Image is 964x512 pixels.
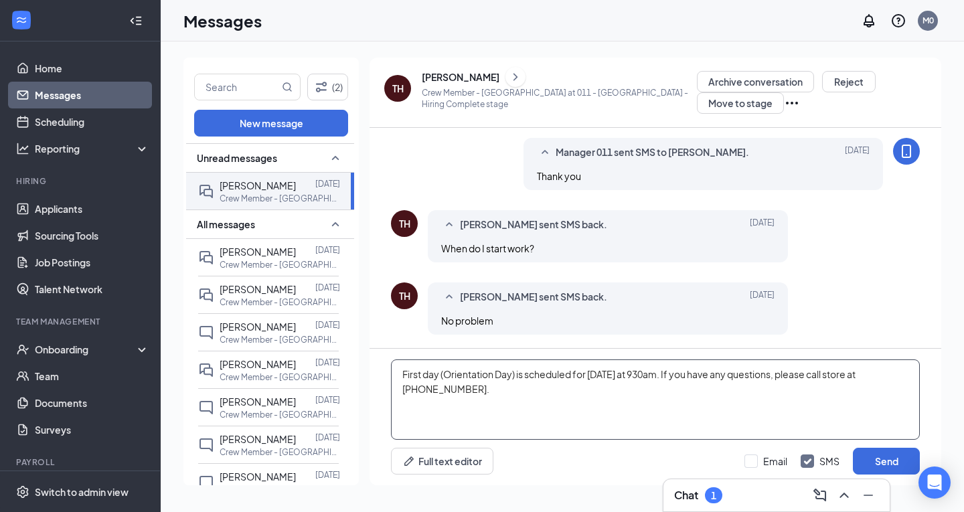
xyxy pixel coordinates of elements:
[860,487,876,503] svg: Minimize
[460,217,607,233] span: [PERSON_NAME] sent SMS back.
[220,179,296,191] span: [PERSON_NAME]
[315,394,340,406] p: [DATE]
[16,456,147,468] div: Payroll
[697,92,784,114] button: Move to stage
[35,142,150,155] div: Reporting
[836,487,852,503] svg: ChevronUp
[35,485,129,499] div: Switch to admin view
[922,15,934,26] div: M0
[220,321,296,333] span: [PERSON_NAME]
[391,448,493,475] button: Full text editorPen
[537,170,581,182] span: Thank you
[890,13,906,29] svg: QuestionInfo
[198,437,214,453] svg: ChatInactive
[35,249,149,276] a: Job Postings
[918,466,951,499] div: Open Intercom Messenger
[220,358,296,370] span: [PERSON_NAME]
[16,485,29,499] svg: Settings
[441,217,457,233] svg: SmallChevronUp
[315,319,340,331] p: [DATE]
[556,145,749,161] span: Manager 011 sent SMS to [PERSON_NAME].
[220,409,340,420] p: Crew Member - [GEOGRAPHIC_DATA] at 011 - [GEOGRAPHIC_DATA]
[327,150,343,166] svg: SmallChevronUp
[198,325,214,341] svg: ChatInactive
[402,454,416,468] svg: Pen
[509,69,522,85] svg: ChevronRight
[809,485,831,506] button: ComposeMessage
[35,55,149,82] a: Home
[784,95,800,111] svg: Ellipses
[35,416,149,443] a: Surveys
[315,282,340,293] p: [DATE]
[315,244,340,256] p: [DATE]
[220,396,296,408] span: [PERSON_NAME]
[198,400,214,416] svg: ChatInactive
[327,216,343,232] svg: SmallChevronUp
[858,485,879,506] button: Minimize
[422,87,697,110] p: Crew Member - [GEOGRAPHIC_DATA] at 011 - [GEOGRAPHIC_DATA] - Hiring Complete stage
[183,9,262,32] h1: Messages
[198,250,214,266] svg: DoubleChat
[197,218,255,231] span: All messages
[833,485,855,506] button: ChevronUp
[441,242,534,254] span: When do I start work?
[198,362,214,378] svg: DoubleChat
[220,334,340,345] p: Crew Member - [GEOGRAPHIC_DATA] at 011 - [GEOGRAPHIC_DATA]
[220,246,296,258] span: [PERSON_NAME]
[197,151,277,165] span: Unread messages
[861,13,877,29] svg: Notifications
[399,217,410,230] div: TH
[391,359,920,440] textarea: First day (Orientation Day) is scheduled for [DATE] at 930am. If you have any questions, please c...
[15,13,28,27] svg: WorkstreamLogo
[129,14,143,27] svg: Collapse
[392,82,404,95] div: TH
[220,259,340,270] p: Crew Member - [GEOGRAPHIC_DATA] at 011 - [GEOGRAPHIC_DATA]
[220,193,340,204] p: Crew Member - [GEOGRAPHIC_DATA] at 011 - [GEOGRAPHIC_DATA]
[198,287,214,303] svg: DoubleChat
[198,183,214,199] svg: DoubleChat
[812,487,828,503] svg: ComposeMessage
[220,371,340,383] p: Crew Member - [GEOGRAPHIC_DATA] at 011 - [GEOGRAPHIC_DATA]
[711,490,716,501] div: 1
[307,74,348,100] button: Filter (2)
[35,343,138,356] div: Onboarding
[399,289,410,303] div: TH
[35,390,149,416] a: Documents
[537,145,553,161] svg: SmallChevronUp
[35,195,149,222] a: Applicants
[220,446,340,458] p: Crew Member - [GEOGRAPHIC_DATA] at 011 - [GEOGRAPHIC_DATA]
[220,283,296,295] span: [PERSON_NAME]
[194,110,348,137] button: New message
[16,343,29,356] svg: UserCheck
[898,143,914,159] svg: MobileSms
[750,217,775,233] span: [DATE]
[220,433,296,445] span: [PERSON_NAME]
[315,178,340,189] p: [DATE]
[315,432,340,443] p: [DATE]
[674,488,698,503] h3: Chat
[441,289,457,305] svg: SmallChevronUp
[282,82,293,92] svg: MagnifyingGlass
[35,276,149,303] a: Talent Network
[220,296,340,308] p: Crew Member - [GEOGRAPHIC_DATA] at 011 - [GEOGRAPHIC_DATA]
[441,315,493,327] span: No problem
[35,222,149,249] a: Sourcing Tools
[313,79,329,95] svg: Filter
[750,289,775,305] span: [DATE]
[35,108,149,135] a: Scheduling
[16,316,147,327] div: Team Management
[315,469,340,481] p: [DATE]
[505,67,526,87] button: ChevronRight
[422,70,499,84] div: [PERSON_NAME]
[16,142,29,155] svg: Analysis
[35,82,149,108] a: Messages
[220,471,296,483] span: [PERSON_NAME]
[460,289,607,305] span: [PERSON_NAME] sent SMS back.
[195,74,279,100] input: Search
[35,363,149,390] a: Team
[853,448,920,475] button: Send
[315,357,340,368] p: [DATE]
[697,71,814,92] button: Archive conversation
[16,175,147,187] div: Hiring
[822,71,876,92] button: Reject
